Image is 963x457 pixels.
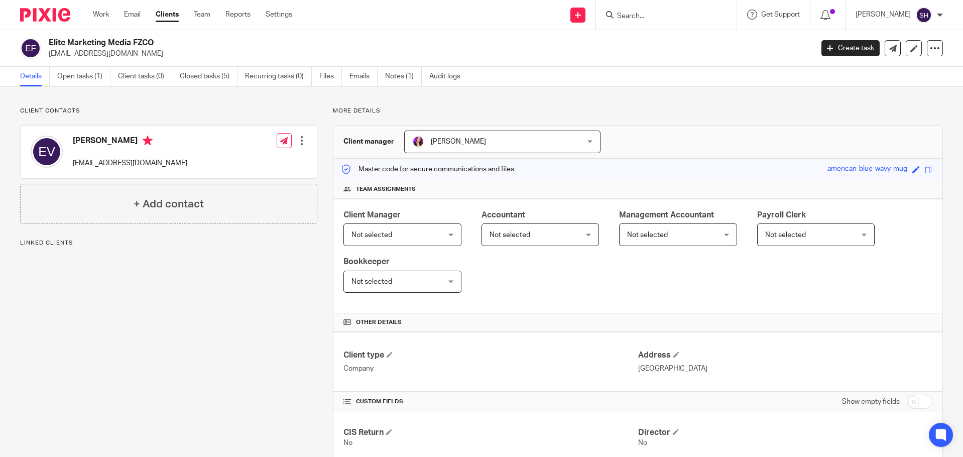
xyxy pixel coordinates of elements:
a: Notes (1) [385,67,422,86]
p: More details [333,107,943,115]
span: Not selected [765,232,806,239]
span: Payroll Clerk [757,211,806,219]
img: E9D3003A-F5F1-4EB0-A65C-A143BAF1ACE2.jpeg [412,136,424,148]
span: Not selected [490,232,530,239]
a: Files [319,67,342,86]
a: Settings [266,10,292,20]
i: Primary [143,136,153,146]
span: Not selected [627,232,668,239]
h2: Elite Marketing Media FZCO [49,38,655,48]
span: Get Support [761,11,800,18]
h3: Client manager [343,137,394,147]
span: Other details [356,318,402,326]
div: american-blue-wavy-mug [827,164,907,175]
p: Company [343,364,638,374]
span: No [343,439,352,446]
h4: Client type [343,350,638,361]
a: Open tasks (1) [57,67,110,86]
span: Team assignments [356,185,416,193]
a: Reports [225,10,251,20]
img: svg%3E [916,7,932,23]
p: [EMAIL_ADDRESS][DOMAIN_NAME] [73,158,187,168]
span: Management Accountant [619,211,714,219]
p: [PERSON_NAME] [856,10,911,20]
p: Linked clients [20,239,317,247]
a: Clients [156,10,179,20]
a: Client tasks (0) [118,67,172,86]
img: svg%3E [31,136,63,168]
span: Client Manager [343,211,401,219]
p: [EMAIL_ADDRESS][DOMAIN_NAME] [49,49,806,59]
h4: + Add contact [134,196,204,212]
img: Pixie [20,8,70,22]
h4: Address [638,350,932,361]
h4: Director [638,427,932,438]
span: Accountant [481,211,525,219]
span: [PERSON_NAME] [431,138,486,145]
span: Not selected [351,232,392,239]
h4: CUSTOM FIELDS [343,398,638,406]
h4: [PERSON_NAME] [73,136,187,148]
span: Not selected [351,278,392,285]
a: Recurring tasks (0) [245,67,312,86]
a: Create task [821,40,880,56]
a: Audit logs [429,67,468,86]
a: Team [194,10,210,20]
input: Search [616,12,706,21]
p: Client contacts [20,107,317,115]
h4: CIS Return [343,427,638,438]
img: svg%3E [20,38,41,59]
p: [GEOGRAPHIC_DATA] [638,364,932,374]
span: No [638,439,647,446]
p: Master code for secure communications and files [341,164,514,174]
a: Closed tasks (5) [180,67,237,86]
a: Email [124,10,141,20]
label: Show empty fields [842,397,900,407]
a: Details [20,67,50,86]
a: Work [93,10,109,20]
a: Emails [349,67,378,86]
span: Bookkeeper [343,258,390,266]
